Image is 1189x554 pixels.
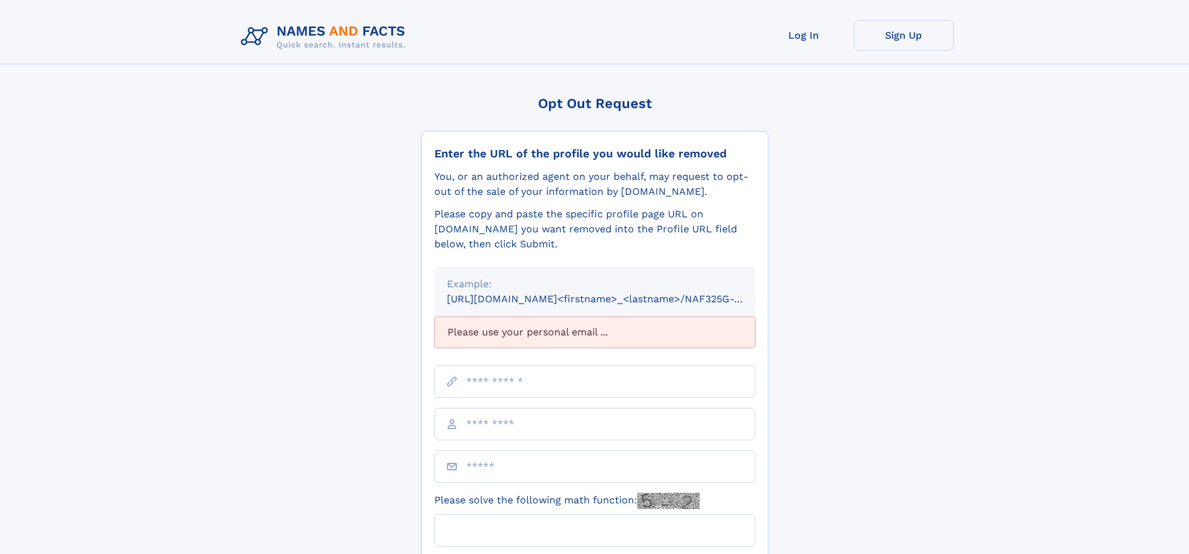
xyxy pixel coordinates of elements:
small: [URL][DOMAIN_NAME]<firstname>_<lastname>/NAF325G-xxxxxxxx [447,293,779,305]
div: You, or an authorized agent on your behalf, may request to opt-out of the sale of your informatio... [434,169,755,199]
a: Log In [754,20,854,51]
div: Please copy and paste the specific profile page URL on [DOMAIN_NAME] you want removed into the Pr... [434,207,755,252]
div: Please use your personal email ... [434,317,755,348]
a: Sign Up [854,20,954,51]
div: Example: [447,277,743,292]
div: Opt Out Request [421,96,768,111]
div: Enter the URL of the profile you would like removed [434,147,755,161]
label: Please solve the following math function: [434,493,700,509]
img: Logo Names and Facts [236,20,416,54]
